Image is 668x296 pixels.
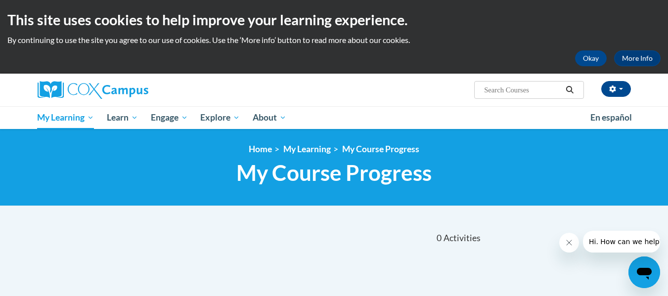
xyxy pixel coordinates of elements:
a: Engage [144,106,194,129]
button: Search [562,84,577,96]
span: My Course Progress [236,160,432,186]
span: About [253,112,286,124]
span: Activities [444,233,481,244]
input: Search Courses [483,84,562,96]
a: My Learning [31,106,101,129]
a: About [246,106,293,129]
iframe: Button to launch messaging window [628,256,660,288]
span: Engage [151,112,188,124]
a: My Course Progress [342,144,419,154]
a: Home [249,144,272,154]
span: My Learning [37,112,94,124]
span: Hi. How can we help? [6,7,80,15]
h2: This site uses cookies to help improve your learning experience. [7,10,661,30]
button: Account Settings [601,81,631,97]
iframe: Close message [559,233,579,253]
iframe: Message from company [583,231,660,253]
a: Explore [194,106,246,129]
a: Cox Campus [38,81,225,99]
a: Learn [100,106,144,129]
span: En español [590,112,632,123]
p: By continuing to use the site you agree to our use of cookies. Use the ‘More info’ button to read... [7,35,661,45]
div: Main menu [23,106,646,129]
a: En español [584,107,638,128]
a: My Learning [283,144,331,154]
button: Okay [575,50,607,66]
span: Explore [200,112,240,124]
span: 0 [437,233,442,244]
span: Learn [107,112,138,124]
a: More Info [614,50,661,66]
img: Cox Campus [38,81,148,99]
